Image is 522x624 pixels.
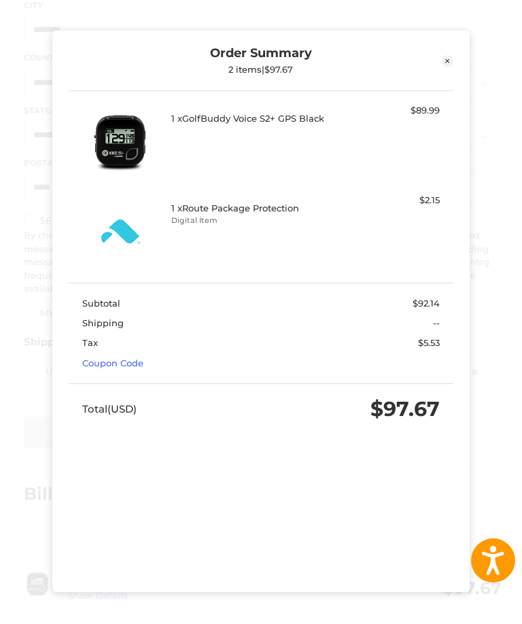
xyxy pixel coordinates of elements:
[418,338,440,349] span: $5.53
[82,338,98,349] span: Tax
[171,114,347,124] h4: 1 x GolfBuddy Voice S2+ GPS Black
[82,358,143,368] a: Coupon Code
[165,65,358,75] div: 2 items | $97.67
[165,46,358,76] div: Order Summary
[82,403,137,416] span: Total (USD)
[370,397,440,422] span: $97.67
[82,318,124,329] span: Shipping
[171,203,347,214] h4: 1 x Route Package Protection
[351,105,440,118] div: $89.99
[413,298,440,309] span: $92.14
[82,298,120,309] span: Subtotal
[433,318,440,329] span: --
[171,215,347,227] li: Digital Item
[351,194,440,208] div: $2.15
